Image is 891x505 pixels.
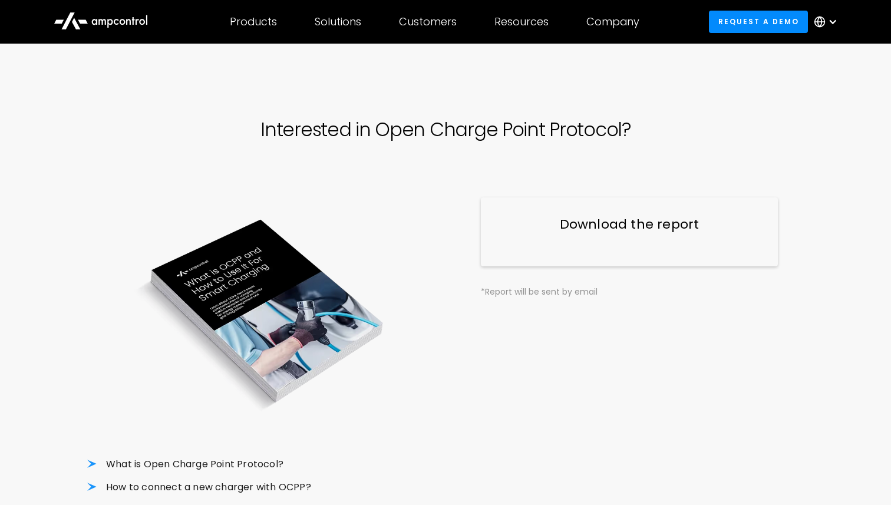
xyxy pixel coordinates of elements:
h3: Download the report [504,216,754,234]
div: Resources [494,15,549,28]
div: *Report will be sent by email [481,285,777,298]
div: Products [230,15,277,28]
div: Company [586,15,639,28]
a: Request a demo [709,11,808,32]
div: Customers [399,15,457,28]
li: What is Open Charge Point Protocol? [87,458,436,471]
div: Solutions [315,15,361,28]
img: OCPP Report [87,197,436,430]
h1: Interested in Open Charge Point Protocol? [260,119,631,141]
li: How to connect a new charger with OCPP? [87,481,436,494]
